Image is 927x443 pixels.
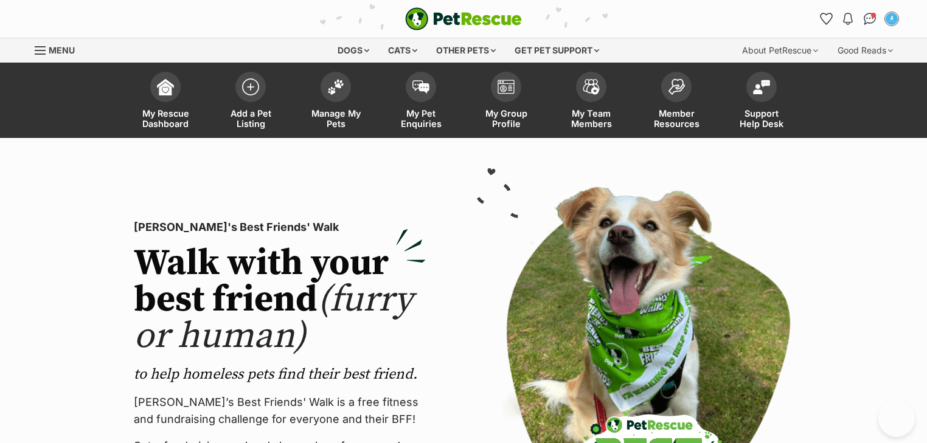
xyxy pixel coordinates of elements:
span: My Group Profile [479,108,533,129]
a: Member Resources [634,66,719,138]
span: Support Help Desk [734,108,789,129]
a: Support Help Desk [719,66,804,138]
a: My Pet Enquiries [378,66,463,138]
span: Add a Pet Listing [223,108,278,129]
img: Daniel Lewis profile pic [886,13,898,25]
img: add-pet-listing-icon-0afa8454b4691262ce3f59096e99ab1cd57d4a30225e0717b998d2c9b9846f56.svg [242,78,259,95]
span: Member Resources [649,108,704,129]
a: My Rescue Dashboard [123,66,208,138]
a: Conversations [860,9,880,29]
a: My Team Members [549,66,634,138]
img: help-desk-icon-fdf02630f3aa405de69fd3d07c3f3aa587a6932b1a1747fa1d2bba05be0121f9.svg [753,80,770,94]
a: Menu [35,38,83,60]
h2: Walk with your best friend [134,246,426,355]
p: [PERSON_NAME]'s Best Friends' Walk [134,219,426,236]
span: My Rescue Dashboard [138,108,193,129]
div: About PetRescue [734,38,827,63]
div: Get pet support [506,38,608,63]
a: Manage My Pets [293,66,378,138]
span: Menu [49,45,75,55]
a: Add a Pet Listing [208,66,293,138]
a: PetRescue [405,7,522,30]
img: pet-enquiries-icon-7e3ad2cf08bfb03b45e93fb7055b45f3efa6380592205ae92323e6603595dc1f.svg [412,80,429,94]
img: member-resources-icon-8e73f808a243e03378d46382f2149f9095a855e16c252ad45f914b54edf8863c.svg [668,78,685,95]
img: manage-my-pets-icon-02211641906a0b7f246fdf0571729dbe1e7629f14944591b6c1af311fb30b64b.svg [327,79,344,95]
div: Other pets [428,38,504,63]
ul: Account quick links [816,9,901,29]
img: team-members-icon-5396bd8760b3fe7c0b43da4ab00e1e3bb1a5d9ba89233759b79545d2d3fc5d0d.svg [583,79,600,95]
div: Good Reads [829,38,901,63]
iframe: Help Scout Beacon - Open [878,400,915,437]
a: My Group Profile [463,66,549,138]
span: (furry or human) [134,277,413,359]
button: My account [882,9,901,29]
a: Favourites [816,9,836,29]
img: group-profile-icon-3fa3cf56718a62981997c0bc7e787c4b2cf8bcc04b72c1350f741eb67cf2f40e.svg [498,80,515,94]
span: My Pet Enquiries [394,108,448,129]
img: chat-41dd97257d64d25036548639549fe6c8038ab92f7586957e7f3b1b290dea8141.svg [864,13,877,25]
img: dashboard-icon-eb2f2d2d3e046f16d808141f083e7271f6b2e854fb5c12c21221c1fb7104beca.svg [157,78,174,95]
p: [PERSON_NAME]’s Best Friends' Walk is a free fitness and fundraising challenge for everyone and t... [134,394,426,428]
p: to help homeless pets find their best friend. [134,365,426,384]
span: Manage My Pets [308,108,363,129]
img: logo-e224e6f780fb5917bec1dbf3a21bbac754714ae5b6737aabdf751b685950b380.svg [405,7,522,30]
span: My Team Members [564,108,619,129]
div: Dogs [329,38,378,63]
div: Cats [380,38,426,63]
img: notifications-46538b983faf8c2785f20acdc204bb7945ddae34d4c08c2a6579f10ce5e182be.svg [843,13,853,25]
button: Notifications [838,9,858,29]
